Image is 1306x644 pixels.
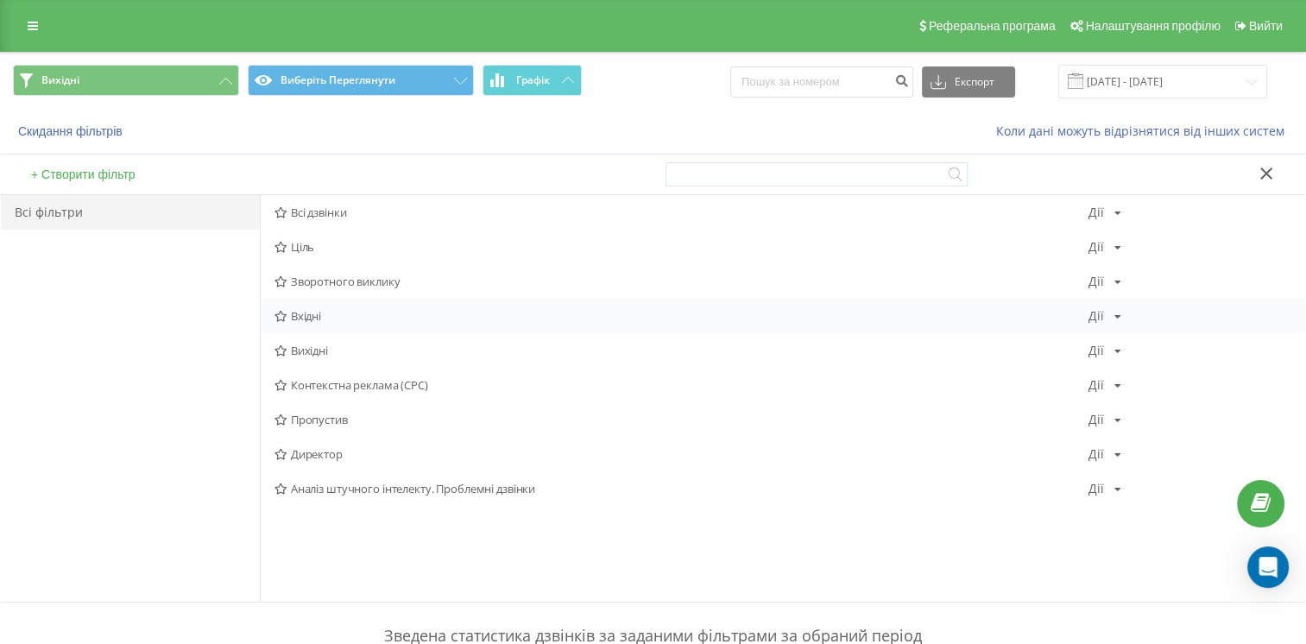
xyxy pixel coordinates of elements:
div: Дії [1088,483,1103,495]
div: Дії [1088,344,1103,357]
div: Відкрийте Intercom Messenger [1247,546,1289,588]
button: Експорт [922,66,1015,98]
span: Реферальна програма [929,19,1056,33]
div: Дії [1088,241,1103,253]
span: Вийти [1249,19,1283,33]
a: Коли дані можуть відрізнятися від інших систем [996,123,1293,139]
button: Закрыть [1254,166,1279,184]
font: Всі дзвінки [291,206,347,218]
font: Виберіть Переглянути [281,73,395,87]
font: Експорт [955,76,994,88]
font: Пропустив [291,414,348,426]
input: Пошук за номером [730,66,913,98]
font: Аналіз штучного інтелекту. Проблемні дзвінки [291,483,535,495]
div: Дії [1088,414,1103,426]
button: Графік [483,65,582,96]
span: Вихідні [41,73,79,87]
button: Виберіть Переглянути [248,65,474,96]
button: + Створити фільтр [26,167,141,182]
button: Вихідні [13,65,239,96]
div: Дії [1088,275,1103,287]
font: Вихідні [291,344,328,357]
div: Дії [1088,448,1103,460]
span: Графік [516,74,550,86]
div: Всі фільтри [1,195,260,230]
div: Дії [1088,379,1103,391]
font: Вхідні [291,310,321,322]
div: Дії [1088,206,1103,218]
div: Дії [1088,310,1103,322]
font: Директор [291,448,343,460]
font: Зворотного виклику [291,275,401,287]
span: Налаштування профілю [1086,19,1221,33]
button: Скидання фільтрів [13,123,131,139]
font: Контекстна реклама (CPC) [291,379,428,391]
font: Ціль [291,241,314,253]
